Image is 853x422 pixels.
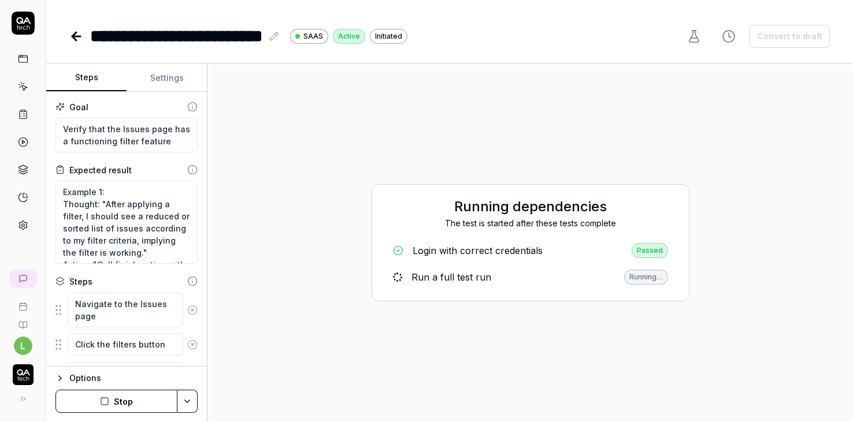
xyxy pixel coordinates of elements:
[69,371,198,385] div: Options
[333,29,365,44] div: Active
[413,244,543,257] div: Login with correct credentials
[290,28,328,44] a: SAAS
[632,243,668,258] div: Passed
[69,101,88,113] div: Goal
[5,293,41,311] a: Book a call with us
[384,238,677,263] a: Login with correct credentialsPassed
[46,64,127,92] button: Steps
[411,270,491,284] div: Run a full test run
[55,333,198,357] div: Suggestions
[9,270,37,288] a: New conversation
[370,29,407,44] div: Initiated
[384,217,677,229] div: The test is started after these tests complete
[303,31,323,42] span: SAAS
[127,64,207,92] button: Settings
[55,361,198,397] div: Suggestions
[384,196,677,217] h2: Running dependencies
[14,337,32,355] button: l
[183,298,202,322] button: Remove step
[5,311,41,330] a: Documentation
[69,164,132,176] div: Expected result
[69,275,92,287] div: Steps
[55,390,177,413] button: Stop
[384,265,677,289] a: Run a full test runRunning…
[624,270,668,285] div: Running…
[5,355,41,387] button: QA Tech Logo
[750,25,830,48] button: Convert to draft
[715,25,743,48] button: View version history
[13,364,34,385] img: QA Tech Logo
[183,333,202,356] button: Remove step
[55,292,198,328] div: Suggestions
[55,371,198,385] button: Options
